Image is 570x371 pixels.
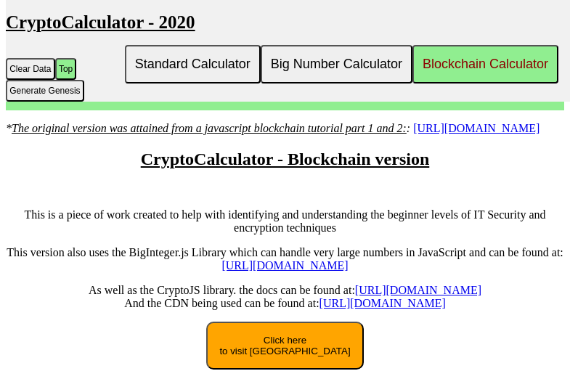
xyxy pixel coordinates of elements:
[319,297,446,309] a: [URL][DOMAIN_NAME]
[141,150,430,168] u: CryptoCalculator - Blockchain version
[206,322,363,370] button: Click hereto visit [GEOGRAPHIC_DATA]
[6,12,195,32] u: CryptoCalculator - 2020
[6,284,564,310] p: As well as the CryptoJS library. the docs can be found at: And the CDN being used can be found at:
[6,208,564,235] p: This is a piece of work created to help with identifying and understanding the beginner levels of...
[6,80,84,102] button: Generate Genesis
[355,284,481,296] a: [URL][DOMAIN_NAME]
[12,122,407,134] u: The original version was attained from a javascript blockchain tutorial part 1 and 2:
[413,122,540,134] a: [URL][DOMAIN_NAME]
[55,58,77,80] button: Top
[221,259,348,272] a: [URL][DOMAIN_NAME]
[6,58,55,80] button: Clear Data
[6,246,564,272] p: This version also uses the BigInteger.js Library which can handle very large numbers in JavaScrip...
[261,45,412,83] button: Big Number Calculator
[412,45,558,83] button: Blockchain Calculator
[125,45,261,83] button: Standard Calculator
